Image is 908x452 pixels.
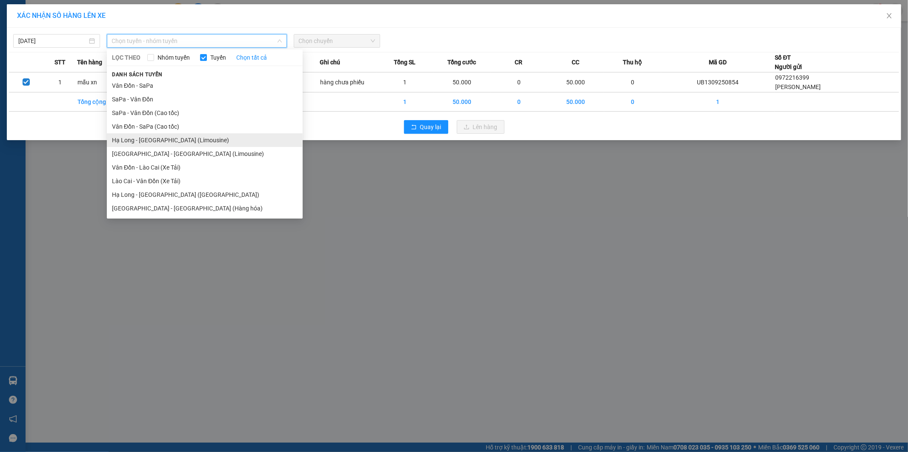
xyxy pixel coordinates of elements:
[107,120,303,133] li: Vân Đồn - SaPa (Cao tốc)
[107,92,303,106] li: SaPa - Vân Đồn
[661,92,775,112] td: 1
[572,58,579,67] span: CC
[377,92,434,112] td: 1
[299,35,375,47] span: Chọn chuyến
[18,36,87,46] input: 13/09/2025
[277,38,282,43] span: down
[433,92,490,112] td: 50.000
[107,174,303,188] li: Lào Cai - Vân Đồn (Xe Tải)
[547,72,604,92] td: 50.000
[775,74,809,81] span: 0972216399
[490,72,547,92] td: 0
[877,4,901,28] button: Close
[457,120,504,134] button: uploadLên hàng
[604,92,661,112] td: 0
[447,58,476,67] span: Tổng cước
[404,120,448,134] button: rollbackQuay lại
[490,92,547,112] td: 0
[236,53,267,62] a: Chọn tất cả
[886,12,893,19] span: close
[107,71,168,78] span: Danh sách tuyến
[112,35,282,47] span: Chọn tuyến - nhóm tuyến
[77,72,134,92] td: mẫu xn
[320,58,340,67] span: Ghi chú
[77,58,102,67] span: Tên hàng
[394,58,415,67] span: Tổng SL
[107,188,303,202] li: Hạ Long - [GEOGRAPHIC_DATA] ([GEOGRAPHIC_DATA])
[661,72,775,92] td: UB1309250854
[107,161,303,174] li: Vân Đồn - Lào Cai (Xe Tải)
[207,53,229,62] span: Tuyến
[107,202,303,215] li: [GEOGRAPHIC_DATA] - [GEOGRAPHIC_DATA] (Hàng hóa)
[604,72,661,92] td: 0
[411,124,417,131] span: rollback
[107,133,303,147] li: Hạ Long - [GEOGRAPHIC_DATA] (Limousine)
[320,72,377,92] td: hàng chưa phiếu
[433,72,490,92] td: 50.000
[54,58,66,67] span: STT
[77,92,134,112] td: Tổng cộng
[623,58,642,67] span: Thu hộ
[775,83,821,90] span: [PERSON_NAME]
[107,106,303,120] li: SaPa - Vân Đồn (Cao tốc)
[775,53,802,72] div: Số ĐT Người gửi
[43,72,77,92] td: 1
[547,92,604,112] td: 50.000
[377,72,434,92] td: 1
[420,122,441,132] span: Quay lại
[515,58,522,67] span: CR
[112,53,140,62] span: LỌC THEO
[107,147,303,161] li: [GEOGRAPHIC_DATA] - [GEOGRAPHIC_DATA] (Limousine)
[17,12,106,20] span: XÁC NHẬN SỐ HÀNG LÊN XE
[709,58,727,67] span: Mã GD
[154,53,193,62] span: Nhóm tuyến
[107,79,303,92] li: Vân Đồn - SaPa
